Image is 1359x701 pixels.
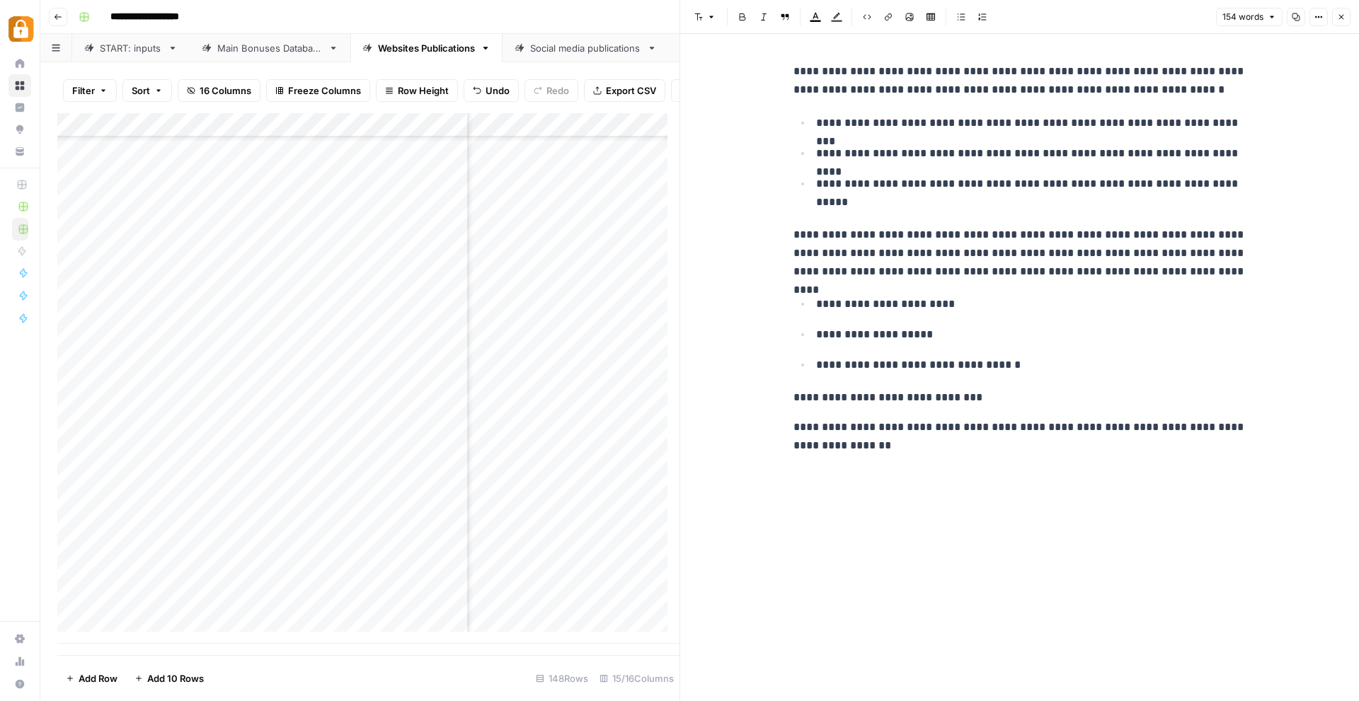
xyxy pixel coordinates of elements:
[486,83,510,98] span: Undo
[72,83,95,98] span: Filter
[503,34,669,62] a: Social media publications
[350,34,503,62] a: Websites Publications
[100,41,162,55] div: START: inputs
[398,83,449,98] span: Row Height
[546,83,569,98] span: Redo
[126,667,212,690] button: Add 10 Rows
[530,41,641,55] div: Social media publications
[8,16,34,42] img: Adzz Logo
[594,667,679,690] div: 15/16 Columns
[190,34,350,62] a: Main Bonuses Database
[178,79,260,102] button: 16 Columns
[8,627,31,650] a: Settings
[464,79,519,102] button: Undo
[8,11,31,47] button: Workspace: Adzz
[584,79,665,102] button: Export CSV
[8,673,31,695] button: Help + Support
[217,41,323,55] div: Main Bonuses Database
[63,79,117,102] button: Filter
[8,74,31,97] a: Browse
[8,140,31,163] a: Your Data
[669,34,864,62] a: another grid: extracted sources
[132,83,150,98] span: Sort
[200,83,251,98] span: 16 Columns
[378,41,475,55] div: Websites Publications
[8,52,31,75] a: Home
[524,79,578,102] button: Redo
[1222,11,1263,23] span: 154 words
[8,96,31,119] a: Insights
[8,118,31,141] a: Opportunities
[72,34,190,62] a: START: inputs
[530,667,594,690] div: 148 Rows
[606,83,656,98] span: Export CSV
[376,79,458,102] button: Row Height
[57,667,126,690] button: Add Row
[266,79,370,102] button: Freeze Columns
[1216,8,1283,26] button: 154 words
[122,79,172,102] button: Sort
[147,671,204,685] span: Add 10 Rows
[288,83,361,98] span: Freeze Columns
[8,650,31,673] a: Usage
[79,671,117,685] span: Add Row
